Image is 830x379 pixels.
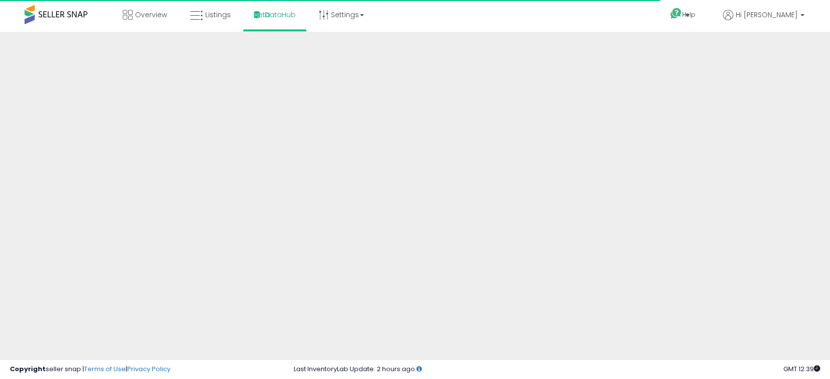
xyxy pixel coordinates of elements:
[205,10,231,20] span: Listings
[294,365,821,374] div: Last InventoryLab Update: 2 hours ago.
[10,365,170,374] div: seller snap | |
[10,364,46,374] strong: Copyright
[670,7,682,20] i: Get Help
[682,10,695,19] span: Help
[265,10,296,20] span: DataHub
[84,364,126,374] a: Terms of Use
[416,366,422,372] i: Click here to read more about un-synced listings.
[736,10,798,20] span: Hi [PERSON_NAME]
[723,10,804,29] a: Hi [PERSON_NAME]
[135,10,167,20] span: Overview
[783,364,820,374] span: 2025-08-14 12:39 GMT
[127,364,170,374] a: Privacy Policy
